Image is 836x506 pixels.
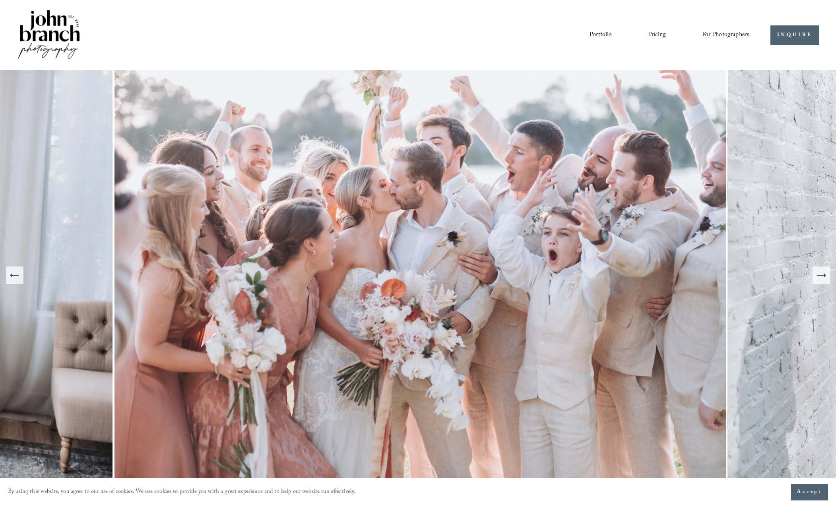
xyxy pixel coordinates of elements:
[6,267,23,284] button: Previous Slide
[702,29,750,41] span: For Photographers
[8,487,356,498] p: By using this website, you agree to our use of cookies. We use cookies to provide you with a grea...
[17,8,81,62] img: John Branch IV Photography
[590,28,612,42] a: Portfolio
[813,267,830,284] button: Next Slide
[770,25,819,45] a: INQUIRE
[702,28,750,42] a: folder dropdown
[648,28,666,42] a: Pricing
[113,70,728,480] img: A wedding party celebrating outdoors, featuring a bride and groom kissing amidst cheering bridesm...
[791,484,828,500] button: Accept
[797,488,822,496] span: Accept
